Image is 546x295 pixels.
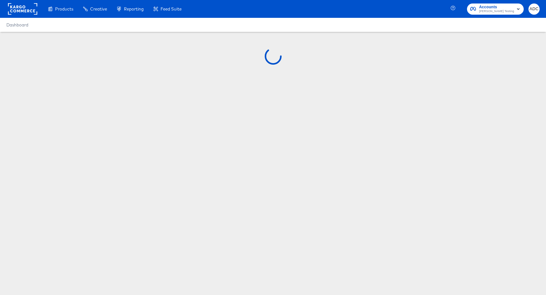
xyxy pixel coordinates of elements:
[467,4,524,15] button: Accounts[PERSON_NAME] Testing
[479,4,514,11] span: Accounts
[6,22,28,27] a: Dashboard
[124,6,144,11] span: Reporting
[90,6,107,11] span: Creative
[161,6,182,11] span: Feed Suite
[531,5,537,13] span: ADC
[528,4,540,15] button: ADC
[55,6,73,11] span: Products
[479,9,514,14] span: [PERSON_NAME] Testing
